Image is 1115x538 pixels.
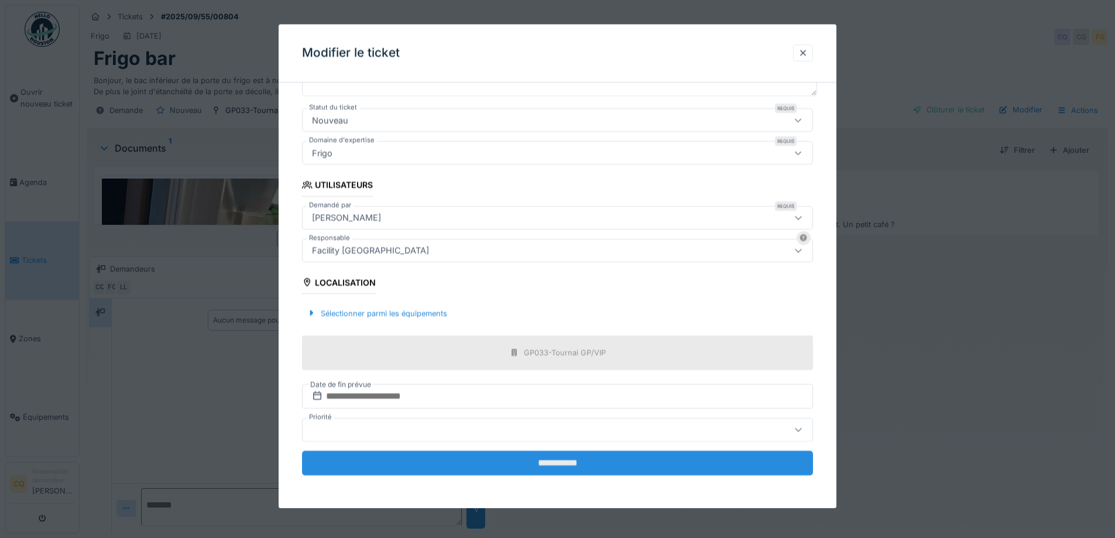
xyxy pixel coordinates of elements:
[307,103,359,113] label: Statut du ticket
[302,46,400,60] h3: Modifier le ticket
[524,347,606,358] div: GP033-Tournai GP/VIP
[302,177,373,197] div: Utilisateurs
[307,147,337,160] div: Frigo
[307,211,386,224] div: [PERSON_NAME]
[307,114,353,127] div: Nouveau
[775,137,797,146] div: Requis
[309,378,372,391] label: Date de fin prévue
[775,201,797,211] div: Requis
[307,412,334,422] label: Priorité
[307,244,434,257] div: Facility [GEOGRAPHIC_DATA]
[302,306,452,321] div: Sélectionner parmi les équipements
[307,233,352,243] label: Responsable
[775,104,797,114] div: Requis
[302,274,376,294] div: Localisation
[307,136,377,146] label: Domaine d'expertise
[307,200,354,210] label: Demandé par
